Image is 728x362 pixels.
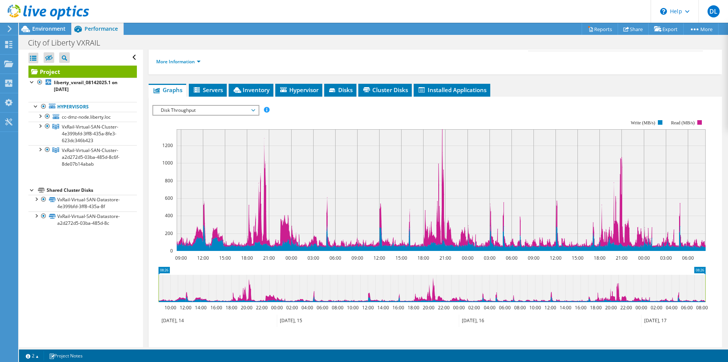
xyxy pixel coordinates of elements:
text: 800 [165,177,173,184]
span: Disk Throughput [157,106,254,115]
a: VxRail-Virtual-SAN-Datastore-a2d272d5-03ba-485d-8c [28,212,137,228]
span: VxRail-Virtual-SAN-Cluster-a2d272d5-03ba-485d-8c6f-8de07b14abab [62,147,119,167]
text: 03:00 [308,255,319,261]
text: 16:00 [392,304,404,311]
span: Performance [85,25,118,32]
text: 21:00 [439,255,451,261]
text: 14:00 [560,304,571,311]
text: 18:00 [590,304,602,311]
text: 1200 [162,142,173,149]
text: 10:00 [529,304,541,311]
text: 02:00 [468,304,480,311]
text: 21:00 [263,255,275,261]
text: 00:00 [271,304,283,311]
text: Write (MB/s) [631,120,656,125]
a: Share [618,23,649,35]
text: 22:00 [256,304,268,311]
a: 2 [20,351,44,360]
text: 12:00 [550,255,562,261]
text: 08:00 [332,304,344,311]
span: cc-dmz-node.liberty.loc [62,114,111,120]
text: 16:00 [210,304,222,311]
text: 08:00 [696,304,708,311]
text: 12:00 [362,304,374,311]
a: Hypervisors [28,102,137,112]
text: 09:00 [528,255,540,261]
text: 12:00 [373,255,385,261]
text: 06:00 [682,255,694,261]
text: 21:00 [616,255,628,261]
text: 12:00 [197,255,209,261]
text: 400 [165,212,173,219]
span: Hypervisor [279,86,318,94]
text: 18:00 [594,255,606,261]
text: 15:00 [219,255,231,261]
text: 20:00 [605,304,617,311]
text: 06:00 [506,255,518,261]
a: Reports [582,23,618,35]
text: 1000 [162,160,173,166]
span: Disks [328,86,353,94]
span: Environment [32,25,66,32]
a: VxRail-Virtual-SAN-Cluster-a2d272d5-03ba-485d-8c6f-8de07b14abab [28,145,137,169]
text: 06:00 [499,304,511,311]
text: 04:00 [666,304,678,311]
a: Project Notes [44,351,88,360]
a: Project [28,66,137,78]
text: 09:00 [175,255,187,261]
text: 18:00 [408,304,419,311]
text: 06:00 [329,255,341,261]
text: 15:00 [395,255,407,261]
text: 16:00 [575,304,587,311]
text: 09:00 [351,255,363,261]
text: 600 [165,195,173,201]
svg: \n [660,8,667,15]
text: 08:00 [514,304,526,311]
a: liberty_vxrail_08142025.1 on [DATE] [28,78,137,94]
span: Inventory [232,86,270,94]
text: 06:00 [681,304,693,311]
text: 18:00 [241,255,253,261]
text: 00:00 [286,255,297,261]
text: 200 [165,230,173,237]
a: VxRail-Virtual-SAN-Cluster-4e399bfd-3ff8-435a-8fe3-623dc346b423 [28,122,137,145]
text: 02:00 [286,304,298,311]
text: 00:00 [453,304,465,311]
text: 14:00 [377,304,389,311]
span: Installed Applications [417,86,486,94]
text: 10:00 [165,304,176,311]
a: Export [648,23,684,35]
span: Graphs [152,86,182,94]
text: 06:00 [317,304,328,311]
span: Cluster Disks [362,86,408,94]
text: 00:00 [635,304,647,311]
text: 04:00 [484,304,496,311]
text: 12:00 [180,304,191,311]
text: 03:00 [484,255,496,261]
text: 20:00 [423,304,435,311]
text: 22:00 [620,304,632,311]
text: 00:00 [638,255,650,261]
h1: City of Liberty VXRAIL [25,39,112,47]
text: 02:00 [651,304,662,311]
span: DL [708,5,720,17]
text: 12:00 [544,304,556,311]
text: 00:00 [462,255,474,261]
text: 03:00 [660,255,672,261]
span: VxRail-Virtual-SAN-Cluster-4e399bfd-3ff8-435a-8fe3-623dc346b423 [62,124,118,144]
text: 10:00 [347,304,359,311]
a: cc-dmz-node.liberty.loc [28,112,137,122]
text: 20:00 [241,304,253,311]
text: 0 [170,248,173,254]
a: VxRail-Virtual-SAN-Datastore-4e399bfd-3ff8-435a-8f [28,195,137,212]
text: 18:00 [417,255,429,261]
div: Shared Cluster Disks [47,186,137,195]
text: 04:00 [301,304,313,311]
text: 14:00 [195,304,207,311]
text: 22:00 [438,304,450,311]
text: 15:00 [572,255,584,261]
text: Read (MB/s) [671,120,695,125]
a: More [683,23,719,35]
b: liberty_vxrail_08142025.1 on [DATE] [54,79,118,92]
a: More Information [156,58,201,65]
